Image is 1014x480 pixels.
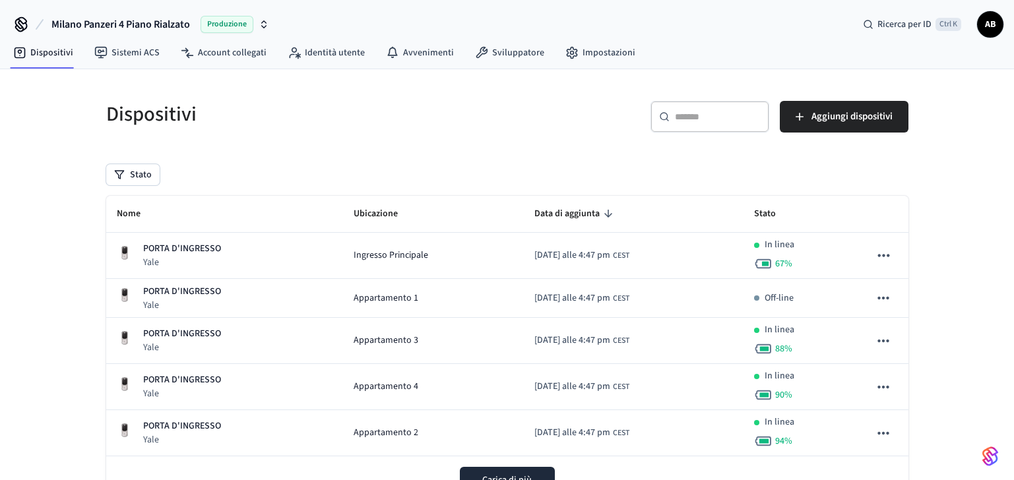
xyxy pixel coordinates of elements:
font: 88 [775,342,784,355]
font: Sistemi ACS [111,46,160,59]
p: In linea [765,415,794,429]
font: Nome [117,204,141,224]
img: Serratura intelligente Wi-Fi con touchscreen Yale Assure, nichel satinato, anteriore [117,245,133,261]
a: Dispositivi [3,41,84,65]
p: Yale [143,387,221,400]
h5: Dispositivi [106,101,499,128]
button: Aggiungi dispositivi [780,101,908,133]
p: PORTA D'INGRESSO [143,373,221,387]
span: [DATE] alle 4:47 pm [534,249,610,262]
span: [DATE] alle 4:47 pm [534,380,610,394]
span: Ricerca per ID [877,18,932,31]
button: Stato [106,164,160,185]
span: Ubicazione [354,204,415,224]
span: Appartamento 4 [354,380,418,394]
span: Aggiungi dispositivi [811,108,893,125]
table: tavolo appiccicoso [106,196,908,456]
span: AB [978,13,1002,36]
p: PORTA D'INGRESSO [143,285,221,299]
span: CEST [613,335,629,347]
font: Avvenimenti [403,46,454,59]
span: % [775,257,792,270]
font: Impostazioni [583,46,635,59]
a: Identità utente [277,41,375,65]
p: Yale [143,341,221,354]
p: In linea [765,323,794,337]
span: Appartamento 1 [354,291,418,305]
span: Ingresso Principale [354,249,428,262]
span: [DATE] alle 4:47 pm [534,426,610,440]
p: PORTA D'INGRESSO [143,419,221,433]
button: AB [977,11,1003,38]
span: Milano Panzeri 4 Piano Rialzato [51,16,190,32]
font: Stato [754,204,776,224]
p: In linea [765,238,794,252]
span: Produzione [201,16,253,33]
a: Avvenimenti [375,41,464,65]
p: Yale [143,433,221,446]
span: CEST [613,427,629,439]
p: Yale [143,299,221,312]
div: Europe/Rome [534,334,629,347]
img: Serratura intelligente Wi-Fi con touchscreen Yale Assure, nichel satinato, anteriore [117,376,133,392]
font: Data di aggiunta [534,204,600,224]
img: Serratura intelligente Wi-Fi con touchscreen Yale Assure, nichel satinato, anteriore [117,330,133,346]
font: Dispositivi [30,46,73,59]
span: Ctrl K [935,18,961,31]
div: Ricerca per IDCtrl K [852,13,972,36]
div: Europe/Rome [534,380,629,394]
font: Sviluppatore [492,46,544,59]
div: Europe/Rome [534,291,629,305]
span: [DATE] alle 4:47 pm [534,334,610,347]
img: Serratura intelligente Wi-Fi con touchscreen Yale Assure, nichel satinato, anteriore [117,287,133,303]
span: Nome [117,204,158,224]
span: % [775,342,792,355]
div: Europe/Rome [534,426,629,440]
span: % [775,388,792,402]
font: 90 [775,388,784,402]
div: Europe/Rome [534,249,629,262]
span: CEST [613,381,629,393]
a: Sistemi ACS [84,41,170,65]
p: PORTA D'INGRESSO [143,327,221,341]
font: 67 [775,257,784,270]
span: Appartamento 2 [354,426,418,440]
span: CEST [613,250,629,262]
font: Account collegati [198,46,267,59]
p: Off-line [765,291,794,305]
a: Sviluppatore [464,41,555,65]
a: Account collegati [170,41,277,65]
p: In linea [765,369,794,383]
font: Identità utente [305,46,365,59]
p: PORTA D'INGRESSO [143,242,221,256]
span: Data di aggiunta [534,204,617,224]
span: Stato [754,204,793,224]
span: [DATE] alle 4:47 pm [534,291,610,305]
font: 94 [775,435,784,448]
span: CEST [613,293,629,305]
span: % [775,435,792,448]
span: Appartamento 3 [354,334,418,347]
a: Impostazioni [555,41,646,65]
font: Stato [130,168,152,181]
img: SeamLogoGradient.69752ec5.svg [982,446,998,467]
img: Serratura intelligente Wi-Fi con touchscreen Yale Assure, nichel satinato, anteriore [117,423,133,438]
p: Yale [143,256,221,269]
font: Ubicazione [354,204,398,224]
